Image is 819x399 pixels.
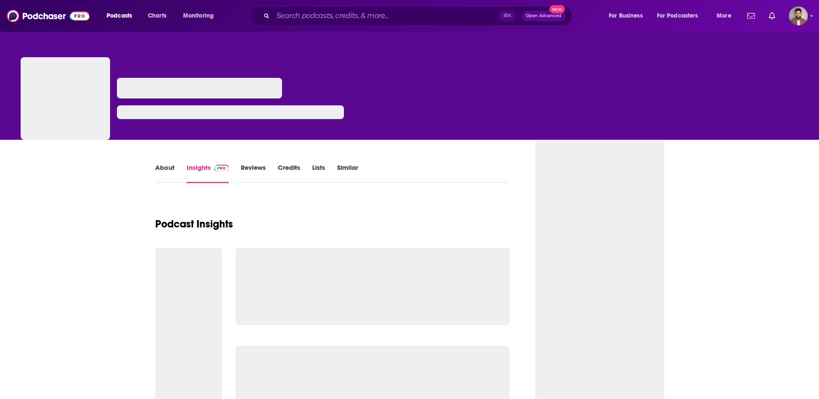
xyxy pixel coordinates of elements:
h1: Podcast Insights [155,218,233,230]
div: Search podcasts, credits, & more... [258,6,581,26]
img: Podchaser - Follow, Share and Rate Podcasts [7,8,89,24]
a: Lists [312,163,325,183]
a: Similar [337,163,358,183]
button: open menu [101,9,143,23]
span: Logged in as calmonaghan [789,6,808,25]
button: open menu [711,9,742,23]
input: Search podcasts, credits, & more... [273,9,499,23]
span: Monitoring [183,10,214,22]
a: Show notifications dropdown [744,9,758,23]
button: open menu [651,9,711,23]
a: Charts [142,9,172,23]
button: open menu [603,9,653,23]
a: InsightsPodchaser Pro [187,163,229,183]
button: Open AdvancedNew [522,11,565,21]
span: For Podcasters [657,10,698,22]
img: User Profile [789,6,808,25]
a: Reviews [241,163,266,183]
span: Charts [148,10,166,22]
span: New [549,5,565,13]
a: Show notifications dropdown [765,9,779,23]
button: Show profile menu [789,6,808,25]
span: Open Advanced [526,14,561,18]
span: More [717,10,731,22]
span: ⌘ K [499,10,515,21]
span: For Business [609,10,643,22]
a: Credits [278,163,300,183]
span: Podcasts [107,10,132,22]
img: Podchaser Pro [214,165,229,172]
button: open menu [177,9,225,23]
a: About [155,163,175,183]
